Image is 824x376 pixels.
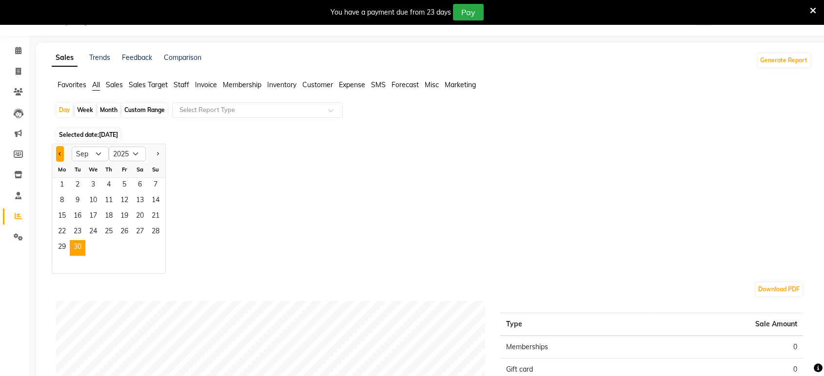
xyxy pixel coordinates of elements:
div: Month [98,103,120,117]
div: Thursday, September 18, 2025 [101,209,117,225]
span: 7 [148,178,163,193]
span: Misc [425,80,439,89]
div: Tuesday, September 2, 2025 [70,178,85,193]
div: Tuesday, September 16, 2025 [70,209,85,225]
div: Friday, September 19, 2025 [117,209,132,225]
div: Friday, September 5, 2025 [117,178,132,193]
span: Selected date: [57,129,120,141]
span: Staff [174,80,189,89]
span: 24 [85,225,101,240]
span: 27 [132,225,148,240]
th: Type [500,313,652,336]
select: Select year [109,147,146,161]
div: Custom Range [122,103,167,117]
div: Monday, September 29, 2025 [54,240,70,256]
span: 10 [85,193,101,209]
td: 0 [651,336,803,358]
div: Tuesday, September 9, 2025 [70,193,85,209]
span: 3 [85,178,101,193]
span: 23 [70,225,85,240]
span: Sales [106,80,123,89]
div: Monday, September 22, 2025 [54,225,70,240]
span: 26 [117,225,132,240]
a: Sales [52,49,78,67]
span: SMS [371,80,386,89]
div: Tu [70,162,85,177]
a: Feedback [122,53,152,62]
span: Membership [223,80,261,89]
span: 5 [117,178,132,193]
span: 13 [132,193,148,209]
div: Monday, September 8, 2025 [54,193,70,209]
div: Week [75,103,96,117]
div: Su [148,162,163,177]
div: Tuesday, September 23, 2025 [70,225,85,240]
div: You have a payment due from 23 days [331,7,451,18]
span: 20 [132,209,148,225]
span: Inventory [267,80,296,89]
span: 30 [70,240,85,256]
span: 28 [148,225,163,240]
span: 15 [54,209,70,225]
div: We [85,162,101,177]
span: 2 [70,178,85,193]
div: Wednesday, September 10, 2025 [85,193,101,209]
span: 29 [54,240,70,256]
span: Invoice [195,80,217,89]
div: Saturday, September 13, 2025 [132,193,148,209]
div: Sa [132,162,148,177]
span: 17 [85,209,101,225]
span: Sales Target [129,80,168,89]
span: 11 [101,193,117,209]
span: All [92,80,100,89]
span: 16 [70,209,85,225]
div: Thursday, September 4, 2025 [101,178,117,193]
span: 22 [54,225,70,240]
span: 9 [70,193,85,209]
div: Tuesday, September 30, 2025 [70,240,85,256]
div: Monday, September 1, 2025 [54,178,70,193]
span: 4 [101,178,117,193]
span: Expense [339,80,365,89]
div: Wednesday, September 24, 2025 [85,225,101,240]
span: Forecast [392,80,419,89]
span: 21 [148,209,163,225]
div: Fr [117,162,132,177]
div: Wednesday, September 17, 2025 [85,209,101,225]
div: Sunday, September 28, 2025 [148,225,163,240]
th: Sale Amount [651,313,803,336]
div: Wednesday, September 3, 2025 [85,178,101,193]
div: Saturday, September 6, 2025 [132,178,148,193]
span: Customer [302,80,333,89]
span: [DATE] [99,131,118,138]
span: 1 [54,178,70,193]
div: Monday, September 15, 2025 [54,209,70,225]
span: 8 [54,193,70,209]
div: Thursday, September 25, 2025 [101,225,117,240]
div: Saturday, September 20, 2025 [132,209,148,225]
div: Sunday, September 21, 2025 [148,209,163,225]
div: Saturday, September 27, 2025 [132,225,148,240]
span: Marketing [445,80,476,89]
span: 6 [132,178,148,193]
a: Comparison [164,53,201,62]
button: Next month [154,146,161,162]
div: Friday, September 12, 2025 [117,193,132,209]
div: Sunday, September 14, 2025 [148,193,163,209]
select: Select month [72,147,109,161]
div: Thursday, September 11, 2025 [101,193,117,209]
span: 18 [101,209,117,225]
button: Download PDF [756,282,802,296]
span: 12 [117,193,132,209]
td: Memberships [500,336,652,358]
span: 25 [101,225,117,240]
span: 14 [148,193,163,209]
div: Day [57,103,73,117]
button: Previous month [56,146,64,162]
span: Favorites [58,80,86,89]
button: Pay [453,4,484,20]
div: Mo [54,162,70,177]
button: Generate Report [758,54,810,67]
div: Sunday, September 7, 2025 [148,178,163,193]
a: Trends [89,53,110,62]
